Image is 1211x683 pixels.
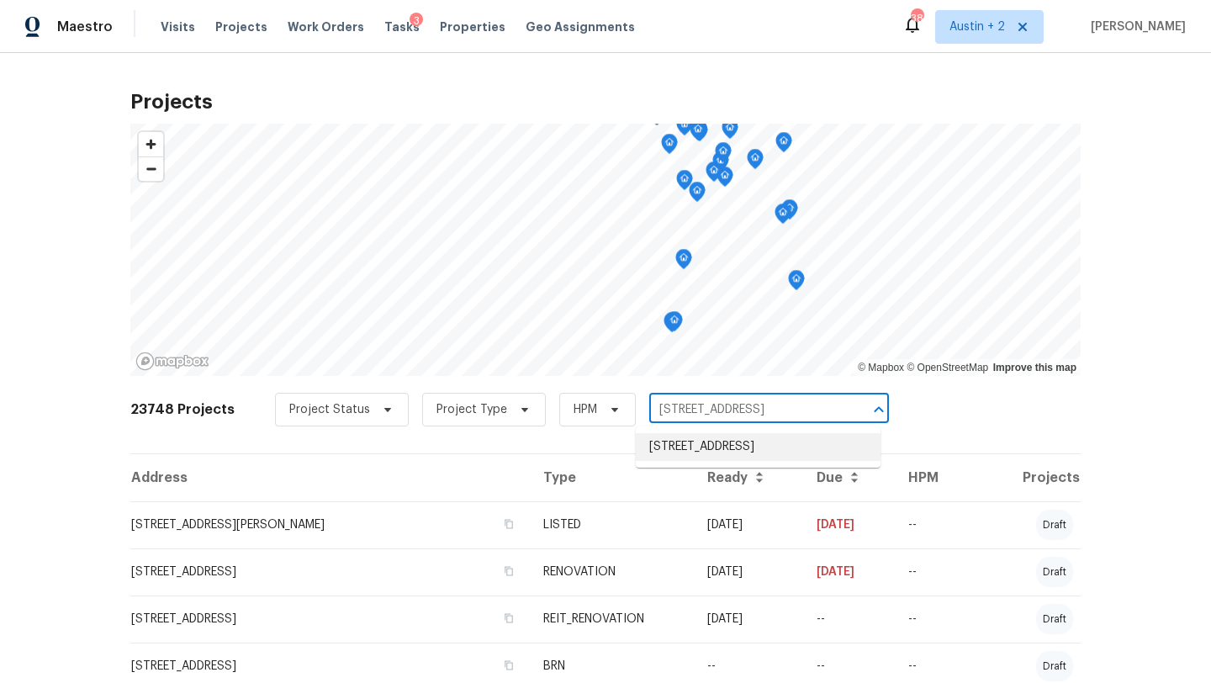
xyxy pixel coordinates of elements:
div: draft [1036,604,1073,634]
th: Type [530,454,694,501]
span: Maestro [57,19,113,35]
canvas: Map [130,124,1081,376]
input: Search projects [649,397,842,423]
td: -- [895,501,968,548]
div: Map marker [712,151,729,177]
div: Map marker [715,142,732,168]
div: draft [1036,510,1073,540]
a: Mapbox [858,362,904,373]
td: LISTED [530,501,694,548]
button: Zoom out [139,156,163,181]
td: [DATE] [694,548,804,596]
div: Map marker [690,120,706,146]
div: Map marker [706,161,722,188]
td: [DATE] [803,548,895,596]
div: Map marker [747,149,764,175]
span: Zoom out [139,157,163,181]
span: Project Status [289,401,370,418]
th: Address [130,454,530,501]
span: Visits [161,19,195,35]
td: REIT_RENOVATION [530,596,694,643]
a: Improve this map [993,362,1076,373]
button: Copy Address [501,564,516,579]
div: Map marker [664,312,680,338]
span: Projects [215,19,267,35]
td: [STREET_ADDRESS] [130,596,530,643]
div: Map marker [722,119,738,145]
th: Due [803,454,895,501]
th: Ready [694,454,804,501]
td: -- [895,548,968,596]
div: Map marker [689,182,706,208]
td: -- [803,596,895,643]
li: [STREET_ADDRESS] [636,433,880,461]
td: -- [895,596,968,643]
span: Work Orders [288,19,364,35]
td: [DATE] [694,501,804,548]
button: Copy Address [501,516,516,532]
span: Tasks [384,21,420,33]
td: RENOVATION [530,548,694,596]
div: Map marker [775,204,791,230]
td: [DATE] [694,596,804,643]
span: Properties [440,19,505,35]
h2: 23748 Projects [130,401,235,418]
td: [STREET_ADDRESS] [130,548,530,596]
span: Austin + 2 [949,19,1005,35]
div: Map marker [676,115,693,141]
td: [DATE] [803,501,895,548]
td: [STREET_ADDRESS][PERSON_NAME] [130,501,530,548]
div: draft [1036,557,1073,587]
div: draft [1036,651,1073,681]
div: Map marker [661,134,678,160]
span: HPM [574,401,597,418]
span: [PERSON_NAME] [1084,19,1186,35]
a: Mapbox homepage [135,352,209,371]
div: Map marker [781,199,798,225]
span: Geo Assignments [526,19,635,35]
div: 3 [410,13,423,29]
div: Map marker [666,311,683,337]
button: Copy Address [501,611,516,626]
span: Project Type [436,401,507,418]
th: HPM [895,454,968,501]
h2: Projects [130,93,1081,110]
div: Map marker [717,167,733,193]
div: Map marker [676,170,693,196]
button: Zoom in [139,132,163,156]
th: Projects [969,454,1081,501]
div: Map marker [788,270,805,296]
button: Copy Address [501,658,516,673]
div: Map marker [675,249,692,275]
div: 38 [911,10,923,27]
a: OpenStreetMap [907,362,988,373]
div: Map marker [775,132,792,158]
button: Close [867,398,891,421]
